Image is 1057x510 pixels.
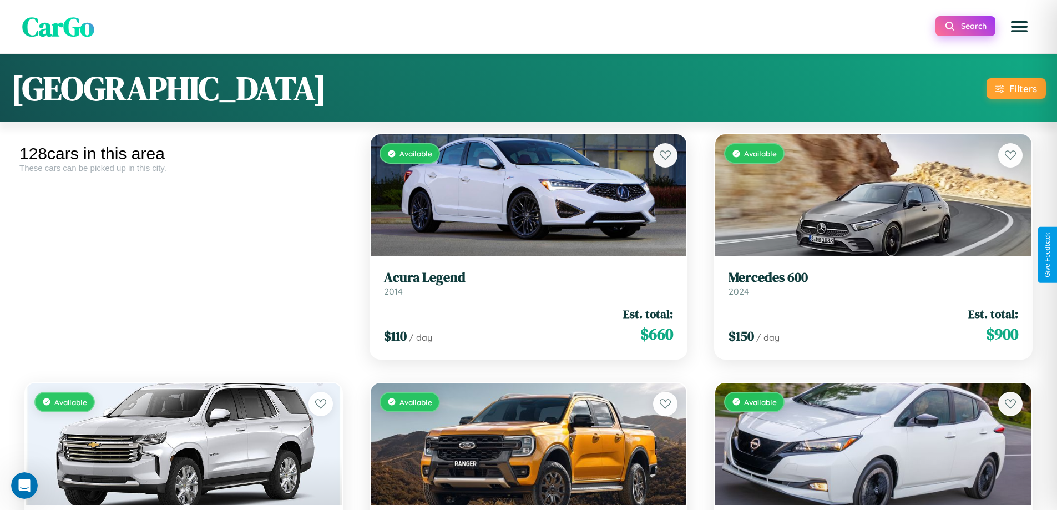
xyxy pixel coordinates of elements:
[640,323,673,345] span: $ 660
[987,78,1046,99] button: Filters
[11,472,38,499] iframe: Intercom live chat
[729,270,1018,297] a: Mercedes 6002024
[399,397,432,407] span: Available
[399,149,432,158] span: Available
[11,65,326,111] h1: [GEOGRAPHIC_DATA]
[1044,233,1051,277] div: Give Feedback
[756,332,780,343] span: / day
[729,270,1018,286] h3: Mercedes 600
[935,16,995,36] button: Search
[409,332,432,343] span: / day
[961,21,987,31] span: Search
[54,397,87,407] span: Available
[19,144,348,163] div: 128 cars in this area
[384,327,407,345] span: $ 110
[384,286,403,297] span: 2014
[744,149,777,158] span: Available
[19,163,348,173] div: These cars can be picked up in this city.
[623,306,673,322] span: Est. total:
[986,323,1018,345] span: $ 900
[384,270,674,286] h3: Acura Legend
[729,327,754,345] span: $ 150
[744,397,777,407] span: Available
[22,8,94,45] span: CarGo
[968,306,1018,322] span: Est. total:
[1009,83,1037,94] div: Filters
[729,286,749,297] span: 2024
[384,270,674,297] a: Acura Legend2014
[1004,11,1035,42] button: Open menu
